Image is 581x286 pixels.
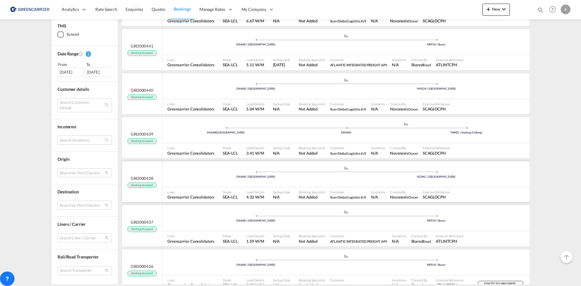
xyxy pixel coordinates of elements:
span: Booking Specialist [299,234,325,238]
span: Created By [411,58,431,62]
span: Incoterms [57,124,76,129]
span: SCAGLOCPH [423,150,450,156]
span: ATLANTIC INTEGRATED FREIGHT APS [330,62,387,67]
span: Customer [330,234,387,238]
span: N/A [273,18,290,24]
span: Incoterms [392,278,406,282]
span: Destination [57,189,79,194]
span: Scan Global Logistics A/S [330,19,366,23]
span: Date Range [57,51,78,56]
span: SEA-LCL [223,238,238,244]
md-icon: icon-arrow-up [563,253,570,261]
span: Load Details [246,146,264,150]
span: GRD000436 [131,264,153,269]
span: ATLANTIC INTEGRATED FREIGHT APS [330,238,387,244]
span: External Reference [423,146,450,150]
span: Scan Global Logistics A/S [330,195,366,199]
md-checkbox: Synced [57,31,112,38]
span: Incoterms [371,190,385,194]
span: 4 Sep 2025 [273,62,290,67]
button: Go to Top [560,251,573,263]
span: Greencarrier Consolidators [167,106,214,112]
span: Bookings [174,6,191,12]
span: Booking Specialist [299,146,325,150]
div: DKAAR [GEOGRAPHIC_DATA] [166,131,286,135]
span: Not Added [299,238,325,244]
span: SEA-LCL [223,194,238,200]
span: Novonesis Ocean [390,18,418,24]
span: N/A [273,150,290,156]
span: Sailing Date [273,146,290,150]
span: New [485,7,507,12]
span: Load Details [246,58,264,62]
div: Origin [57,156,112,163]
md-icon: assets/icons/custom/ship-fill.svg [402,122,410,125]
md-icon: assets/icons/custom/ship-fill.svg [343,78,350,81]
span: Booking Accepted [127,50,156,56]
span: Scan Global Logistics A/S [330,150,366,156]
span: Novonesis Ocean [390,194,418,200]
span: Mode [223,278,238,282]
span: Booking Specialist [299,190,325,194]
span: Customer [330,278,387,282]
md-icon: assets/icons/custom/ship-fill.svg [343,34,350,37]
div: Destination [57,189,112,195]
div: N/A [371,194,378,200]
span: Sailing Date [273,190,290,194]
span: Liner [167,190,214,194]
span: Incoterms [392,58,406,62]
span: TMS [57,23,66,28]
span: Novonesis Ocean [390,150,418,156]
span: Scan Global Logistics A/S [330,106,366,112]
div: DKAAR | [GEOGRAPHIC_DATA] [166,219,346,223]
div: GRD000441 Booking Accepted assets/icons/custom/ship-fill.svgassets/icons/custom/roll-o-plane.svgP... [122,29,530,70]
span: Liner [167,58,214,62]
span: Sailing Date [273,102,290,106]
span: Liner [167,102,214,106]
span: Load Details [246,234,264,238]
span: | [216,131,217,134]
span: Created By [411,278,431,282]
span: SEA-LCL [223,106,238,112]
span: GRD000441 [131,43,153,49]
div: Help [547,4,561,15]
span: Mode [223,102,238,106]
md-icon: assets/icons/custom/ship-fill.svg [343,255,350,258]
span: Greencarrier Consolidators [167,62,214,67]
span: Sailing Date [273,234,290,238]
span: Mode [223,58,238,62]
span: SEA-LCL [223,150,238,156]
div: KRPUS | Busan [346,263,527,267]
span: Booking Accepted [127,226,156,232]
div: N/A [371,150,378,156]
img: b0b18ec08afe11efb1d4932555f5f09d.png [9,3,50,16]
span: 4.32 W/M [246,195,264,199]
span: Manage Rates [199,6,225,12]
span: Booking Accepted [127,271,156,276]
span: 5.04 W/M [246,107,264,111]
span: Created By [390,190,418,194]
div: GRD000440 Booking Accepted assets/icons/custom/ship-fill.svgassets/icons/custom/roll-o-plane.svgP... [122,73,530,114]
span: SEA-LCL [223,18,238,24]
div: TWKEL | Keelung (Chilung) [406,131,527,135]
div: VNSGN | [GEOGRAPHIC_DATA] [346,87,527,91]
span: External Reference [436,58,463,62]
span: 3.41 W/M [246,151,264,156]
span: External Reference [436,234,463,238]
span: ATLANTIC INTEGRATED FREIGHT APS [330,239,387,243]
span: Email [423,239,431,243]
span: Greencarrier Consolidators [167,18,214,24]
span: SCAGLOCPH [423,106,450,112]
md-icon: icon-magnify [537,7,544,13]
span: Mode [223,190,238,194]
span: N/A [273,106,290,112]
span: Greencarrier Consolidators [167,194,214,200]
span: Booking Specialist [299,102,325,106]
span: From To [DATE][DATE] [57,62,112,77]
div: Liners / Carrier [57,222,112,228]
span: Analytics [62,6,79,12]
span: Customer [330,146,366,150]
span: Incoterms [392,234,406,238]
div: N/A [392,238,399,244]
span: ATLINTCPH [436,238,463,244]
